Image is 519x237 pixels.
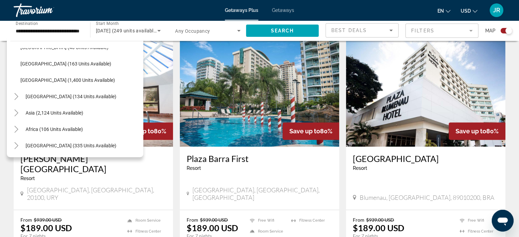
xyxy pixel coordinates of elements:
p: $189.00 USD [187,223,238,233]
button: [GEOGRAPHIC_DATA] (40 units available) [17,41,143,54]
a: Plaza Barra First [187,153,332,164]
button: [GEOGRAPHIC_DATA] (134 units available) [22,90,120,103]
span: Fitness Center [468,229,493,234]
span: Blumenau, [GEOGRAPHIC_DATA], 89010200, BRA [360,194,494,201]
a: Travorium [14,1,82,19]
span: [DATE] (249 units available) [96,28,158,33]
span: $939.00 USD [34,217,62,223]
p: $189.00 USD [353,223,404,233]
a: Getaways [272,8,294,13]
button: [GEOGRAPHIC_DATA] (163 units available) [17,58,143,70]
button: Toggle Middle East (335 units available) [10,140,22,152]
span: Fitness Center [299,218,325,223]
button: Asia (2,124 units available) [22,107,87,119]
span: en [437,8,444,14]
button: Change language [437,6,450,16]
button: [GEOGRAPHIC_DATA] (1,400 units available) [17,74,143,86]
span: Asia (2,124 units available) [26,110,83,116]
img: ii_pzb1.jpg [346,38,505,147]
span: JR [493,7,500,14]
img: ii_pbf1.jpg [180,38,339,147]
a: [GEOGRAPHIC_DATA] [353,153,499,164]
span: Resort [353,165,367,171]
button: Africa (106 units available) [22,123,86,135]
span: [GEOGRAPHIC_DATA] (1,400 units available) [20,77,115,83]
button: Change currency [461,6,477,16]
span: Free Wifi [258,218,274,223]
span: Africa (106 units available) [26,127,83,132]
span: Any Occupancy [175,28,210,34]
span: $939.00 USD [366,217,394,223]
span: Free Wifi [468,218,484,223]
span: Resort [20,176,35,181]
span: [GEOGRAPHIC_DATA] (134 units available) [26,94,116,99]
mat-select: Sort by [331,26,393,34]
span: Save up to [289,128,320,135]
button: Filter [405,23,478,38]
a: Getaways Plus [225,8,258,13]
span: Destination [16,21,38,26]
button: Toggle Asia (2,124 units available) [10,107,22,119]
span: Map [485,26,495,35]
div: 80% [283,122,339,140]
button: Toggle Central America (134 units available) [10,91,22,103]
span: [GEOGRAPHIC_DATA], [GEOGRAPHIC_DATA], 20100, URY [27,186,166,201]
a: [PERSON_NAME][GEOGRAPHIC_DATA] [20,153,166,174]
span: Room Service [135,218,161,223]
span: [GEOGRAPHIC_DATA], [GEOGRAPHIC_DATA], [GEOGRAPHIC_DATA] [192,186,332,201]
span: USD [461,8,471,14]
p: $189.00 USD [20,223,72,233]
div: 80% [449,122,505,140]
button: [GEOGRAPHIC_DATA] (335 units available) [22,139,120,152]
button: User Menu [488,3,505,17]
span: From [20,217,32,223]
button: Toggle Africa (106 units available) [10,123,22,135]
span: [GEOGRAPHIC_DATA] (335 units available) [26,143,116,148]
span: Room Service [258,229,283,234]
iframe: Button to launch messaging window [492,210,514,232]
span: From [187,217,198,223]
span: Best Deals [331,28,367,33]
span: Start Month [96,21,119,26]
div: 80% [116,122,173,140]
span: Search [271,28,294,33]
span: $939.00 USD [200,217,228,223]
span: [GEOGRAPHIC_DATA] (163 units available) [20,61,111,66]
span: Fitness Center [135,229,161,234]
span: Resort [187,165,201,171]
button: Search [246,25,319,37]
span: From [353,217,364,223]
span: Save up to [456,128,486,135]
